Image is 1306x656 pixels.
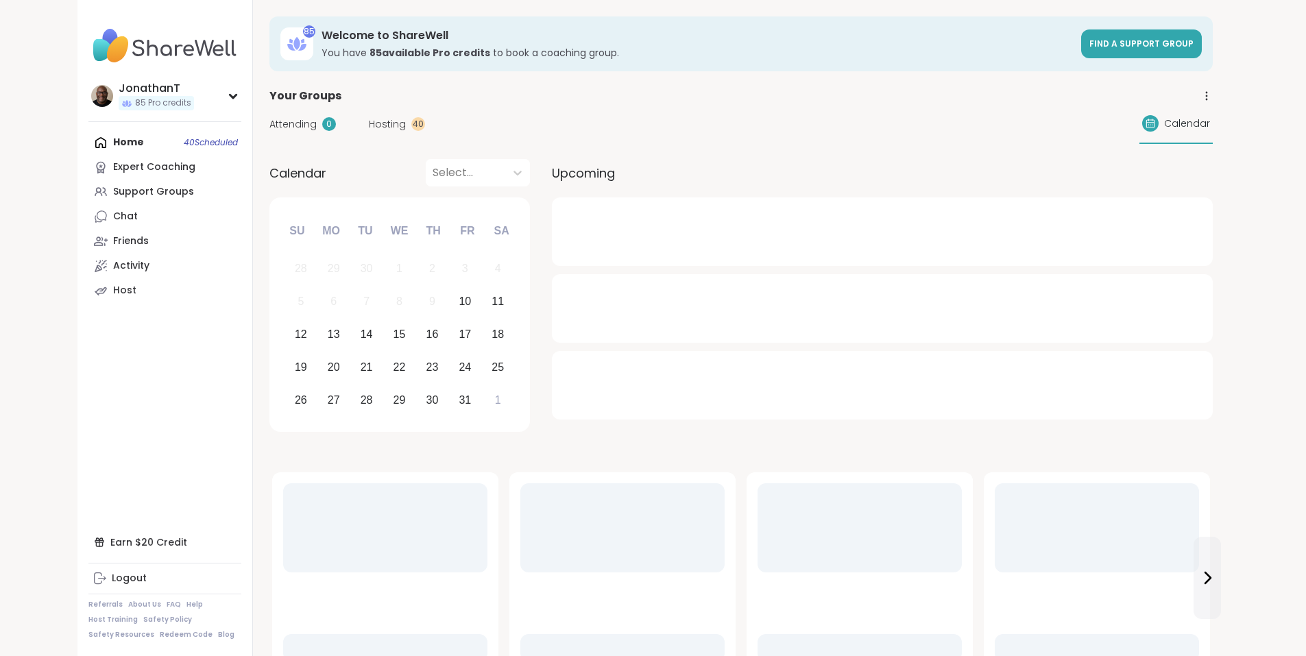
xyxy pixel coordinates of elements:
div: Host [113,284,136,297]
div: Choose Wednesday, October 29th, 2025 [385,385,414,415]
div: 28 [295,259,307,278]
div: 27 [328,391,340,409]
div: Tu [350,216,380,246]
div: Choose Friday, October 31st, 2025 [450,385,480,415]
div: Not available Tuesday, September 30th, 2025 [352,254,381,284]
div: Choose Sunday, October 26th, 2025 [287,385,316,415]
span: Upcoming [552,164,615,182]
div: 85 [303,25,315,38]
a: Chat [88,204,241,229]
div: Not available Thursday, October 2nd, 2025 [418,254,447,284]
div: 21 [361,358,373,376]
div: 2 [429,259,435,278]
div: 9 [429,292,435,311]
div: Not available Wednesday, October 8th, 2025 [385,287,414,317]
div: Not available Saturday, October 4th, 2025 [483,254,513,284]
a: Logout [88,566,241,591]
div: Choose Tuesday, October 21st, 2025 [352,352,381,382]
div: 22 [394,358,406,376]
div: 1 [495,391,501,409]
div: Choose Saturday, October 11th, 2025 [483,287,513,317]
div: 16 [426,325,439,343]
div: 19 [295,358,307,376]
div: 7 [363,292,370,311]
a: Friends [88,229,241,254]
div: Not available Friday, October 3rd, 2025 [450,254,480,284]
a: Safety Resources [88,630,154,640]
div: 14 [361,325,373,343]
div: Expert Coaching [113,160,195,174]
div: 20 [328,358,340,376]
div: 18 [492,325,504,343]
span: Find a support group [1089,38,1194,49]
div: 29 [328,259,340,278]
div: 25 [492,358,504,376]
div: 17 [459,325,471,343]
div: Choose Wednesday, October 15th, 2025 [385,320,414,350]
div: Not available Thursday, October 9th, 2025 [418,287,447,317]
div: Not available Tuesday, October 7th, 2025 [352,287,381,317]
div: 12 [295,325,307,343]
span: 85 Pro credits [135,97,191,109]
div: Not available Monday, October 6th, 2025 [319,287,348,317]
div: Choose Thursday, October 30th, 2025 [418,385,447,415]
b: 85 available Pro credit s [370,46,490,60]
a: Find a support group [1081,29,1202,58]
div: Choose Friday, October 24th, 2025 [450,352,480,382]
div: Choose Saturday, November 1st, 2025 [483,385,513,415]
span: Hosting [369,117,406,132]
div: 40 [411,117,425,131]
div: 10 [459,292,471,311]
div: Choose Saturday, October 25th, 2025 [483,352,513,382]
div: Fr [452,216,483,246]
h3: Welcome to ShareWell [322,28,1073,43]
div: 30 [426,391,439,409]
div: Not available Wednesday, October 1st, 2025 [385,254,414,284]
div: Choose Tuesday, October 14th, 2025 [352,320,381,350]
div: Choose Friday, October 17th, 2025 [450,320,480,350]
div: Choose Wednesday, October 22nd, 2025 [385,352,414,382]
div: 23 [426,358,439,376]
div: Sa [486,216,516,246]
a: FAQ [167,600,181,609]
div: Choose Saturday, October 18th, 2025 [483,320,513,350]
div: 0 [322,117,336,131]
a: Support Groups [88,180,241,204]
div: 4 [495,259,501,278]
a: Expert Coaching [88,155,241,180]
div: 8 [396,292,402,311]
div: 13 [328,325,340,343]
div: Su [282,216,312,246]
div: 11 [492,292,504,311]
span: Attending [269,117,317,132]
div: Logout [112,572,147,585]
a: Activity [88,254,241,278]
div: month 2025-10 [285,252,514,416]
div: Choose Thursday, October 23rd, 2025 [418,352,447,382]
div: Support Groups [113,185,194,199]
div: Choose Thursday, October 16th, 2025 [418,320,447,350]
a: Blog [218,630,234,640]
div: Activity [113,259,149,273]
div: JonathanT [119,81,194,96]
div: Choose Sunday, October 12th, 2025 [287,320,316,350]
h3: You have to book a coaching group. [322,46,1073,60]
a: Safety Policy [143,615,192,624]
div: Th [418,216,448,246]
div: Choose Friday, October 10th, 2025 [450,287,480,317]
div: 30 [361,259,373,278]
a: Help [186,600,203,609]
div: 5 [298,292,304,311]
div: 1 [396,259,402,278]
a: Host Training [88,615,138,624]
div: 29 [394,391,406,409]
span: Calendar [269,164,326,182]
div: 31 [459,391,471,409]
div: Mo [316,216,346,246]
div: 15 [394,325,406,343]
img: ShareWell Nav Logo [88,22,241,70]
div: Choose Tuesday, October 28th, 2025 [352,385,381,415]
img: JonathanT [91,85,113,107]
div: Earn $20 Credit [88,530,241,555]
div: Not available Sunday, October 5th, 2025 [287,287,316,317]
